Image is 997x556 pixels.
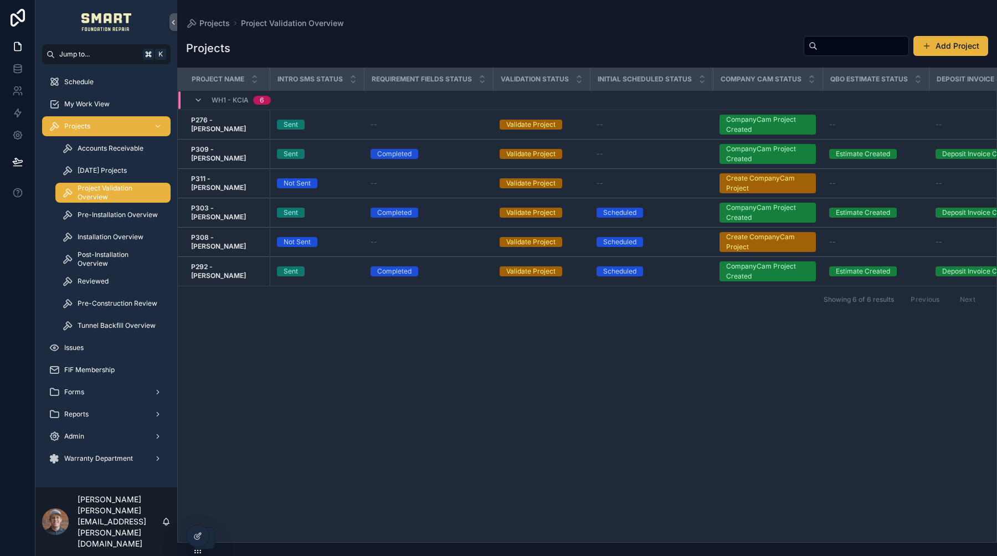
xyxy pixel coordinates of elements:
[829,179,922,188] a: --
[35,64,177,483] div: scrollable content
[597,120,706,129] a: --
[371,149,486,159] a: Completed
[597,150,603,158] span: --
[597,208,706,218] a: Scheduled
[284,178,311,188] div: Not Sent
[64,388,84,397] span: Forms
[936,179,942,188] span: --
[64,432,84,441] span: Admin
[284,266,298,276] div: Sent
[720,173,816,193] a: Create CompanyCam Project
[371,266,486,276] a: Completed
[192,75,244,84] span: Project Name
[726,115,809,135] div: CompanyCam Project Created
[260,96,264,105] div: 6
[836,149,890,159] div: Estimate Created
[371,120,377,129] span: --
[284,237,311,247] div: Not Sent
[830,75,908,84] span: Qbo estimate status
[500,208,583,218] a: Validate Project
[277,208,358,218] a: Sent
[377,149,412,159] div: Completed
[55,271,171,291] a: Reviewed
[720,144,816,164] a: CompanyCam Project Created
[829,238,922,246] a: --
[829,149,922,159] a: Estimate Created
[277,120,358,130] a: Sent
[726,203,809,223] div: CompanyCam Project Created
[191,262,246,280] strong: P292 - [PERSON_NAME]
[371,179,377,188] span: --
[42,426,171,446] a: Admin
[836,266,890,276] div: Estimate Created
[371,208,486,218] a: Completed
[241,18,344,29] a: Project Validation Overview
[55,227,171,247] a: Installation Overview
[277,178,358,188] a: Not Sent
[720,203,816,223] a: CompanyCam Project Created
[277,237,358,247] a: Not Sent
[277,266,358,276] a: Sent
[500,120,583,130] a: Validate Project
[78,321,156,330] span: Tunnel Backfill Overview
[720,232,816,252] a: Create CompanyCam Project
[42,44,171,64] button: Jump to...K
[829,266,922,276] a: Estimate Created
[372,75,472,84] span: Requirement Fields Status
[42,360,171,380] a: FIF Membership
[191,116,263,133] a: P276 - [PERSON_NAME]
[284,208,298,218] div: Sent
[81,13,132,31] img: App logo
[726,144,809,164] div: CompanyCam Project Created
[78,233,143,241] span: Installation Overview
[78,250,160,268] span: Post-Installation Overview
[78,144,143,153] span: Accounts Receivable
[726,261,809,281] div: CompanyCam Project Created
[371,120,486,129] a: --
[42,94,171,114] a: My Work View
[506,149,556,159] div: Validate Project
[597,266,706,276] a: Scheduled
[500,266,583,276] a: Validate Project
[212,96,249,105] span: WH1 - KCIA
[64,410,89,419] span: Reports
[501,75,569,84] span: validation status
[377,208,412,218] div: Completed
[936,238,942,246] span: --
[506,120,556,130] div: Validate Project
[603,237,636,247] div: Scheduled
[42,449,171,469] a: Warranty Department
[55,316,171,336] a: Tunnel Backfill Overview
[500,178,583,188] a: Validate Project
[78,184,160,202] span: Project Validation Overview
[721,75,801,84] span: Company cam status
[597,179,603,188] span: --
[42,382,171,402] a: Forms
[191,145,246,162] strong: P309 - [PERSON_NAME]
[506,266,556,276] div: Validate Project
[64,100,110,109] span: My Work View
[371,238,377,246] span: --
[64,365,115,374] span: FIF Membership
[598,75,692,84] span: Initial scheduled status
[55,249,171,269] a: Post-Installation Overview
[836,208,890,218] div: Estimate Created
[191,116,246,133] strong: P276 - [PERSON_NAME]
[603,208,636,218] div: Scheduled
[829,120,922,129] a: --
[377,266,412,276] div: Completed
[371,179,486,188] a: --
[42,72,171,92] a: Schedule
[284,149,298,159] div: Sent
[500,149,583,159] a: Validate Project
[42,404,171,424] a: Reports
[913,36,988,56] button: Add Project
[191,233,263,251] a: P308 - [PERSON_NAME]
[603,266,636,276] div: Scheduled
[277,149,358,159] a: Sent
[78,277,109,286] span: Reviewed
[277,75,343,84] span: Intro SMS Status
[597,120,603,129] span: --
[506,178,556,188] div: Validate Project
